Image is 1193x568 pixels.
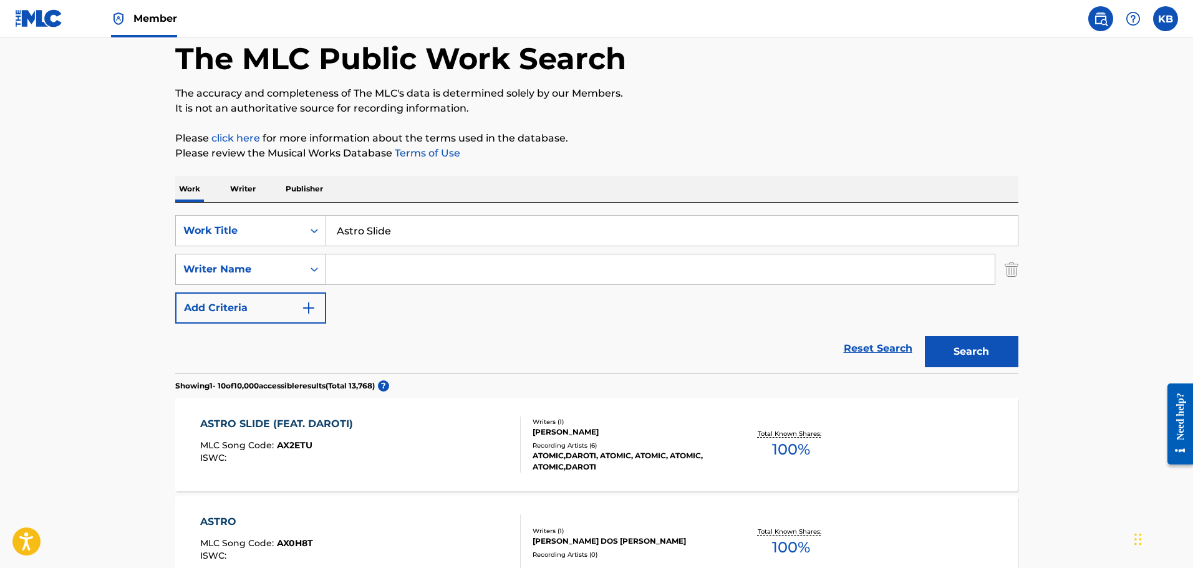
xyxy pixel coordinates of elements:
[175,398,1018,491] a: ASTRO SLIDE (FEAT. DAROTI)MLC Song Code:AX2ETUISWC:Writers (1)[PERSON_NAME]Recording Artists (6)A...
[392,147,460,159] a: Terms of Use
[226,176,259,202] p: Writer
[15,9,63,27] img: MLC Logo
[175,131,1018,146] p: Please for more information about the terms used in the database.
[1153,6,1178,31] div: User Menu
[277,537,313,549] span: AX0H8T
[1121,6,1146,31] div: Help
[533,536,721,547] div: [PERSON_NAME] DOS [PERSON_NAME]
[175,292,326,324] button: Add Criteria
[175,380,375,392] p: Showing 1 - 10 of 10,000 accessible results (Total 13,768 )
[200,416,359,431] div: ASTRO SLIDE (FEAT. DAROTI)
[533,450,721,473] div: ATOMIC,DAROTI, ATOMIC, ATOMIC, ATOMIC, ATOMIC,DAROTI
[1134,521,1142,558] div: Drag
[378,380,389,392] span: ?
[533,526,721,536] div: Writers ( 1 )
[111,11,126,26] img: Top Rightsholder
[175,40,626,77] h1: The MLC Public Work Search
[175,176,204,202] p: Work
[1093,11,1108,26] img: search
[1131,508,1193,568] iframe: Chat Widget
[175,215,1018,373] form: Search Form
[838,335,919,362] a: Reset Search
[183,262,296,277] div: Writer Name
[772,536,810,559] span: 100 %
[211,132,260,144] a: click here
[200,550,229,561] span: ISWC :
[772,438,810,461] span: 100 %
[533,426,721,438] div: [PERSON_NAME]
[200,452,229,463] span: ISWC :
[277,440,312,451] span: AX2ETU
[175,86,1018,101] p: The accuracy and completeness of The MLC's data is determined solely by our Members.
[200,440,277,451] span: MLC Song Code :
[1126,11,1141,26] img: help
[758,429,824,438] p: Total Known Shares:
[183,223,296,238] div: Work Title
[1158,373,1193,474] iframe: Resource Center
[533,417,721,426] div: Writers ( 1 )
[282,176,327,202] p: Publisher
[1005,254,1018,285] img: Delete Criterion
[200,514,313,529] div: ASTRO
[133,11,177,26] span: Member
[175,101,1018,116] p: It is not an authoritative source for recording information.
[175,146,1018,161] p: Please review the Musical Works Database
[200,537,277,549] span: MLC Song Code :
[758,527,824,536] p: Total Known Shares:
[533,441,721,450] div: Recording Artists ( 6 )
[301,301,316,315] img: 9d2ae6d4665cec9f34b9.svg
[533,550,721,559] div: Recording Artists ( 0 )
[1088,6,1113,31] a: Public Search
[925,336,1018,367] button: Search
